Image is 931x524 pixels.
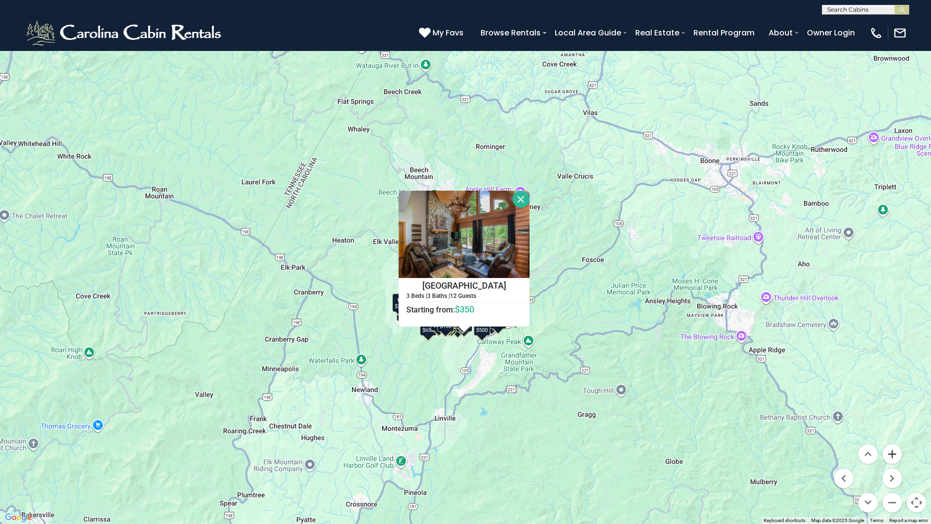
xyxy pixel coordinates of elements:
[689,24,759,41] a: Rental Program
[893,26,907,40] img: mail-regular-white.png
[550,24,626,41] a: Local Area Guide
[869,26,883,40] img: phone-regular-white.png
[419,27,466,39] a: My Favs
[433,27,464,39] span: My Favs
[476,24,546,41] a: Browse Rentals
[630,24,684,41] a: Real Estate
[24,18,225,48] img: White-1-2.png
[802,24,860,41] a: Owner Login
[764,24,798,41] a: About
